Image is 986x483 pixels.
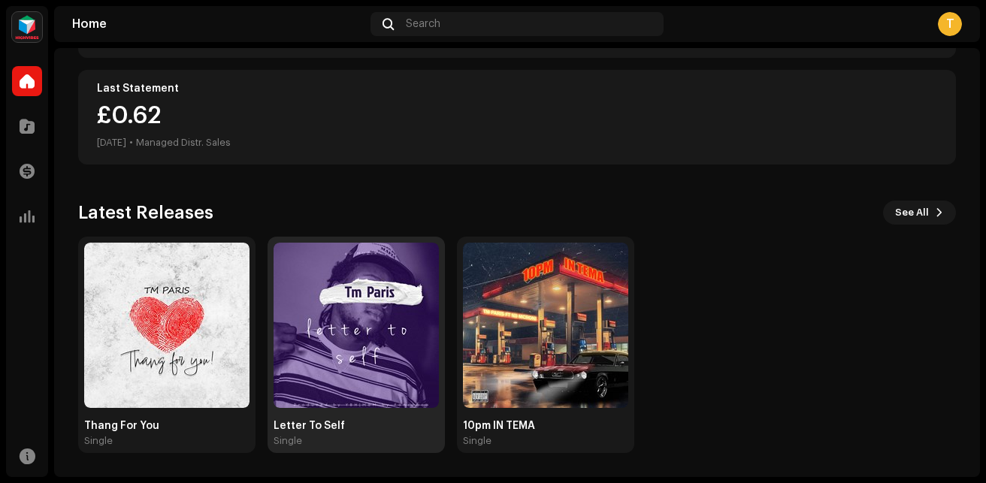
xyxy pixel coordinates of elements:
[78,201,213,225] h3: Latest Releases
[274,243,439,408] img: b09a4140-7c02-4b33-944d-2c10b5b69eb6
[97,134,126,152] div: [DATE]
[12,12,42,42] img: feab3aad-9b62-475c-8caf-26f15a9573ee
[84,243,250,408] img: 9719e37e-f8df-41bf-ac58-98c8899c0c58
[78,70,956,165] re-o-card-value: Last Statement
[463,420,628,432] div: 10pm IN TEMA
[129,134,133,152] div: •
[463,435,491,447] div: Single
[406,18,440,30] span: Search
[938,12,962,36] div: T
[136,134,231,152] div: Managed Distr. Sales
[97,83,937,95] div: Last Statement
[883,201,956,225] button: See All
[84,435,113,447] div: Single
[274,435,302,447] div: Single
[84,420,250,432] div: Thang For You
[463,243,628,408] img: 72f91abd-0789-4583-962f-eaf89b24a125
[72,18,364,30] div: Home
[895,198,929,228] span: See All
[274,420,439,432] div: Letter To Self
